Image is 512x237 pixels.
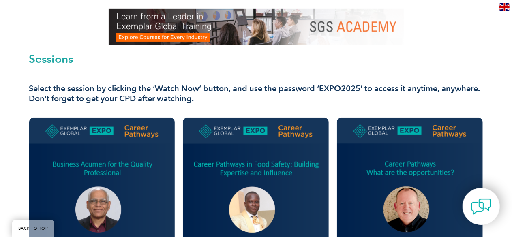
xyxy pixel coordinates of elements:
img: contact-chat.png [471,196,491,217]
h3: Select the session by clicking the ‘Watch Now’ button, and use the password ‘EXPO2025’ to access ... [29,83,483,104]
h2: Sessions [29,53,483,64]
img: en [499,3,510,11]
a: BACK TO TOP [12,220,54,237]
img: SGS [109,9,404,45]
